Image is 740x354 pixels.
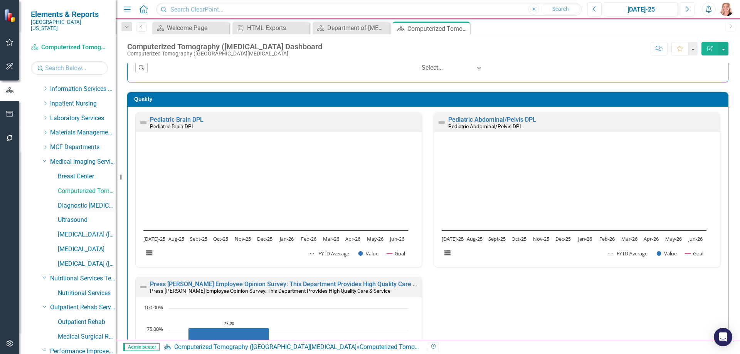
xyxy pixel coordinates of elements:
div: [DATE]-25 [607,5,675,14]
text: Dec-25 [555,235,571,242]
button: Show FYTD Average [609,250,648,257]
input: Search ClearPoint... [156,3,582,16]
a: Medical Imaging Services [50,158,116,166]
a: Press [PERSON_NAME] Employee Opinion Survey: This Department Provides High Quality Care & Service... [150,280,459,288]
text: [DATE]-25 [442,235,464,242]
div: Open Intercom Messenger [714,328,732,346]
a: [MEDICAL_DATA] ([MEDICAL_DATA]) [58,230,116,239]
div: Computerized Tomography ([GEOGRAPHIC_DATA][MEDICAL_DATA] [127,51,322,57]
a: Computerized Tomography ([GEOGRAPHIC_DATA][MEDICAL_DATA] [31,43,108,52]
text: Sept-25 [190,235,207,242]
text: [DATE]-25 [143,235,165,242]
button: View chart menu, Chart [442,248,453,258]
a: [MEDICAL_DATA] [58,245,116,254]
text: Aug-25 [467,235,483,242]
svg: Interactive chart [438,140,710,265]
span: Elements & Reports [31,10,108,19]
span: Administrator [123,343,160,351]
text: 100.00% [144,304,163,311]
div: Computerized Tomography ([MEDICAL_DATA] Dashboard [407,24,468,34]
img: Not Defined [437,118,446,127]
text: 75.00% [147,325,163,332]
button: Show Value [657,250,677,257]
a: Nutritional Services Team [50,274,116,283]
a: Inpatient Nursing [50,99,116,108]
img: Tiffany LaCoste [720,2,733,16]
a: Welcome Page [154,23,227,33]
text: Jun-26 [389,235,404,242]
text: Oct-25 [213,235,228,242]
g: FYTD Average, series 1 of 3. Line with 2 data points. [227,326,230,329]
text: Nov-25 [533,235,549,242]
text: Oct-25 [511,235,526,242]
text: Nov-25 [235,235,251,242]
div: Double-Click to Edit [434,112,720,267]
a: Breast Center [58,172,116,181]
text: Jun-26 [688,235,703,242]
a: Pediatric Abdominal/Pelvis DPL [448,116,536,123]
button: Show Goal [387,250,405,257]
small: Pediatric Brain DPL [150,123,194,129]
h3: Quality [134,96,724,102]
button: Show Value [358,250,378,257]
button: [DATE]-25 [604,2,678,16]
text: Apr-26 [345,235,360,242]
a: Department of [MEDICAL_DATA] Dashboard [314,23,388,33]
text: 77.00 [224,320,234,326]
text: May-26 [665,235,682,242]
text: Dec-25 [257,235,272,242]
a: Computerized Tomography ([GEOGRAPHIC_DATA][MEDICAL_DATA] [174,343,357,351]
text: Sept-25 [488,235,506,242]
a: Outpatient Rehab Services [50,303,116,312]
text: Feb-26 [301,235,316,242]
a: Information Services Team [50,85,116,94]
a: Computerized Tomography ([GEOGRAPHIC_DATA][MEDICAL_DATA] [58,187,116,196]
div: HTML Exports [247,23,308,33]
a: Pediatric Brain DPL [150,116,203,123]
a: HTML Exports [234,23,308,33]
div: Double-Click to Edit [135,112,422,267]
input: Search Below... [31,61,108,75]
button: Search [541,4,580,15]
text: Feb-26 [599,235,615,242]
text: Apr-26 [644,235,659,242]
div: Welcome Page [167,23,227,33]
img: ClearPoint Strategy [4,9,17,22]
img: Not Defined [139,282,148,292]
a: Diagnostic [MEDICAL_DATA] [58,201,116,210]
a: Outpatient Rehab [58,318,116,327]
button: View chart menu, Chart [144,248,155,258]
a: [MEDICAL_DATA] ([MEDICAL_DATA] [58,260,116,268]
a: MCF Departments [50,143,116,152]
small: Press [PERSON_NAME] Employee Opinion Survey: This Department Provides High Quality Care & Service [150,288,390,294]
text: Jan-26 [577,235,592,242]
span: Search [552,6,569,12]
small: [GEOGRAPHIC_DATA][US_STATE] [31,19,108,32]
text: Aug-25 [168,235,184,242]
button: Show Goal [685,250,703,257]
a: Materials Management Services [50,128,116,137]
div: Chart. Highcharts interactive chart. [438,140,716,265]
a: Laboratory Services [50,114,116,123]
button: Show FYTD Average [310,250,350,257]
text: Jan-26 [279,235,294,242]
div: Department of [MEDICAL_DATA] Dashboard [327,23,388,33]
img: Not Defined [139,118,148,127]
small: Pediatric Abdominal/Pelvis DPL [448,123,522,129]
text: May-26 [367,235,383,242]
text: Mar-26 [323,235,339,242]
div: Chart. Highcharts interactive chart. [140,140,418,265]
text: Mar-26 [621,235,637,242]
div: Computerized Tomography ([MEDICAL_DATA] Dashboard [127,42,322,51]
a: Nutritional Services [58,289,116,298]
div: » [163,343,422,352]
svg: Interactive chart [140,140,412,265]
div: Computerized Tomography ([MEDICAL_DATA] Dashboard [360,343,515,351]
a: Ultrasound [58,216,116,225]
a: Medical Surgical Rehab [58,332,116,341]
g: Goal, series 3 of 3. Line with 2 data points. [227,307,230,310]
